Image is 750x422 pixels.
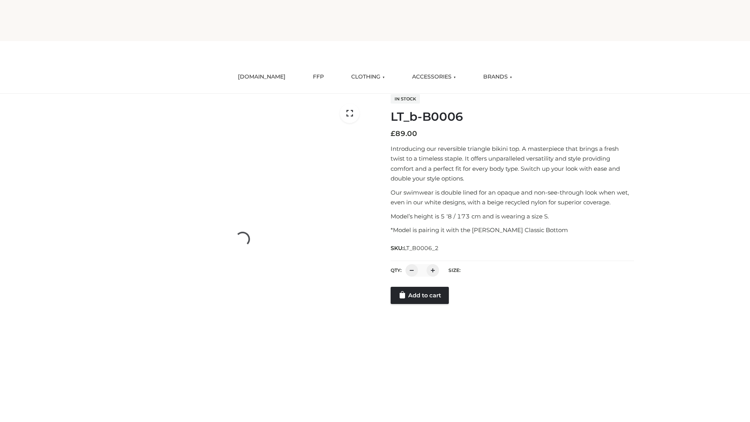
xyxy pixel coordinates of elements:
p: Model’s height is 5 ‘8 / 173 cm and is wearing a size S. [391,211,634,222]
label: QTY: [391,267,402,273]
label: Size: [448,267,461,273]
p: Introducing our reversible triangle bikini top. A masterpiece that brings a fresh twist to a time... [391,144,634,184]
a: ACCESSORIES [406,68,462,86]
h1: LT_b-B0006 [391,110,634,124]
span: LT_B0006_2 [404,245,439,252]
a: CLOTHING [345,68,391,86]
span: SKU: [391,243,439,253]
span: In stock [391,94,420,104]
p: Our swimwear is double lined for an opaque and non-see-through look when wet, even in our white d... [391,188,634,207]
span: £ [391,129,395,138]
a: FFP [307,68,330,86]
a: Add to cart [391,287,449,304]
a: [DOMAIN_NAME] [232,68,291,86]
p: *Model is pairing it with the [PERSON_NAME] Classic Bottom [391,225,634,235]
a: BRANDS [477,68,518,86]
bdi: 89.00 [391,129,417,138]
